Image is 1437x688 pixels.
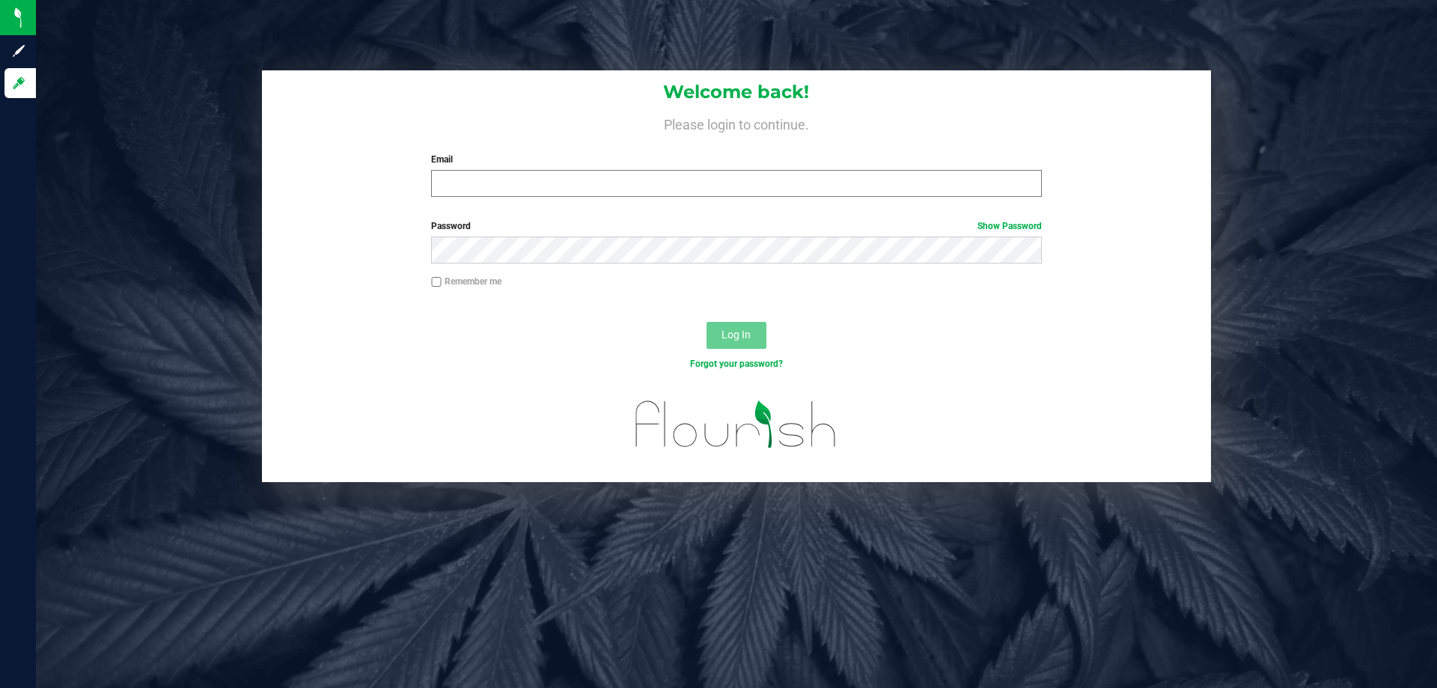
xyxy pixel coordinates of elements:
[721,329,751,341] span: Log In
[262,82,1211,102] h1: Welcome back!
[431,277,442,287] input: Remember me
[431,275,501,288] label: Remember me
[977,221,1042,231] a: Show Password
[11,76,26,91] inline-svg: Log in
[617,386,855,463] img: flourish_logo.svg
[690,359,783,369] a: Forgot your password?
[11,43,26,58] inline-svg: Sign up
[707,322,766,349] button: Log In
[262,114,1211,132] h4: Please login to continue.
[431,153,1041,166] label: Email
[431,221,471,231] span: Password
